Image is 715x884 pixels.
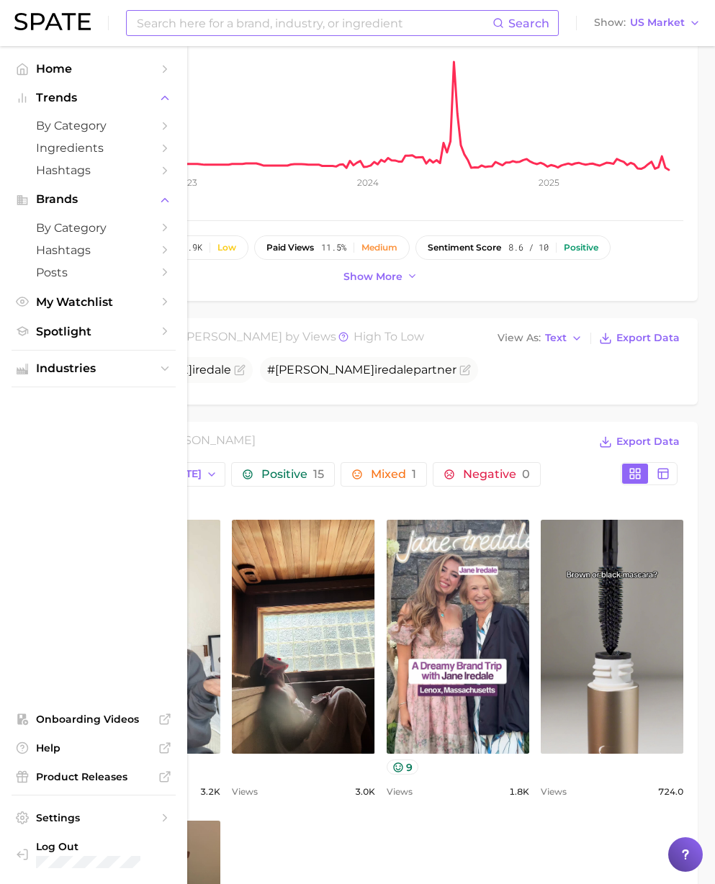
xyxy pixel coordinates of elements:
tspan: 2023 [176,177,197,188]
span: high to low [354,330,424,343]
button: Trends [12,87,176,109]
span: [PERSON_NAME] [183,330,282,343]
span: US Market [630,19,685,27]
span: Search [508,17,549,30]
span: Views [232,783,258,800]
button: Show more [340,267,422,287]
span: 1 [412,467,416,481]
span: My Watchlist [36,295,151,309]
a: Home [12,58,176,80]
span: Negative [463,469,530,480]
span: Views [387,783,413,800]
span: Brands [36,193,151,206]
span: 11.5% [321,243,346,253]
a: Hashtags [12,159,176,181]
span: [PERSON_NAME] [275,363,374,376]
span: View As [498,334,541,342]
button: Industries [12,358,176,379]
span: 1.8k [509,783,529,800]
span: sentiment score [428,243,501,253]
span: Show more [343,271,403,283]
a: Onboarding Videos [12,708,176,730]
button: sentiment score8.6 / 10Positive [415,235,611,260]
span: Onboarding Videos [36,713,151,726]
div: Medium [361,243,397,253]
a: by Category [12,114,176,137]
span: Text [545,334,567,342]
span: paid views [266,243,314,253]
h2: for by Views [165,328,424,348]
a: Product Releases [12,766,176,788]
span: by Category [36,221,151,235]
a: Posts [12,261,176,284]
span: Log Out [36,840,164,853]
button: 9 [387,759,419,775]
span: 8.6 / 10 [508,243,549,253]
span: Views [541,783,567,800]
span: Help [36,741,151,754]
button: Export Data [595,432,683,452]
a: by Category [12,217,176,239]
span: by Category [36,119,151,132]
span: Trends [36,91,151,104]
button: Flag as miscategorized or irrelevant [459,364,471,376]
a: Log out. Currently logged in with e-mail yumi.toki@spate.nyc. [12,836,176,872]
span: Ingredients [36,141,151,155]
button: Flag as miscategorized or irrelevant [234,364,246,376]
span: 724.0 [658,783,683,800]
span: # partner [267,363,457,376]
span: Spotlight [36,325,151,338]
img: SPATE [14,13,91,30]
button: Export Data [595,328,683,348]
span: Mixed [371,469,416,480]
span: Positive [261,469,324,480]
span: iredale [374,363,413,376]
span: Export Data [616,332,680,344]
tspan: 2024 [357,177,379,188]
a: Help [12,737,176,759]
span: Hashtags [36,243,151,257]
button: ShowUS Market [590,14,704,32]
span: iredale [192,363,231,376]
a: Settings [12,807,176,829]
span: Settings [36,811,151,824]
a: My Watchlist [12,291,176,313]
span: 83.9k [177,243,202,253]
span: Posts [36,266,151,279]
button: Brands [12,189,176,210]
input: Search here for a brand, industry, or ingredient [135,11,493,35]
span: 3.2k [200,783,220,800]
span: Hashtags [36,163,151,177]
div: Low [217,243,236,253]
span: Export Data [616,436,680,448]
span: 15 [313,467,324,481]
span: Home [36,62,151,76]
a: Spotlight [12,320,176,343]
span: Show [594,19,626,27]
h2: for [141,432,256,454]
button: View AsText [494,329,586,348]
span: Industries [36,362,151,375]
span: 3.0k [355,783,375,800]
button: paid views11.5%Medium [254,235,410,260]
a: Ingredients [12,137,176,159]
tspan: 2025 [539,177,559,188]
span: Product Releases [36,770,151,783]
span: [PERSON_NAME] [156,433,256,447]
a: Hashtags [12,239,176,261]
span: 0 [522,467,530,481]
div: Positive [564,243,598,253]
